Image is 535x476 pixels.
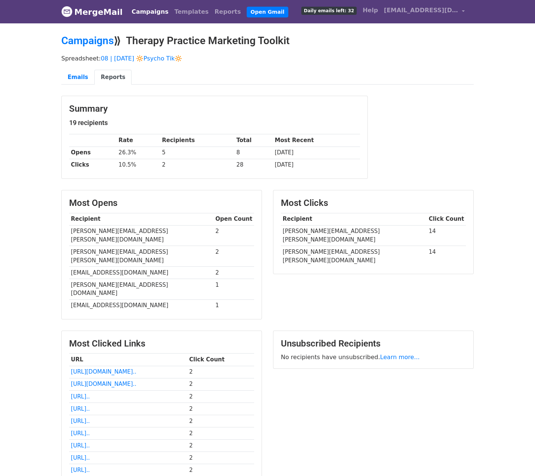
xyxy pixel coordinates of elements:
[71,406,90,412] a: [URL]..
[69,147,117,159] th: Opens
[160,159,234,171] td: 2
[69,354,187,366] th: URL
[384,6,458,15] span: [EMAIL_ADDRESS][DOMAIN_NAME]
[187,440,254,452] td: 2
[61,70,94,85] a: Emails
[117,159,160,171] td: 10.5%
[247,7,288,17] a: Open Gmail
[281,338,466,349] h3: Unsubscribed Recipients
[71,430,90,437] a: [URL]..
[69,119,360,127] h5: 19 recipients
[71,368,136,375] a: [URL][DOMAIN_NAME]..
[380,354,420,361] a: Learn more...
[187,366,254,378] td: 2
[69,198,254,209] h3: Most Opens
[214,266,254,279] td: 2
[214,279,254,299] td: 1
[234,159,273,171] td: 28
[234,134,273,147] th: Total
[69,299,214,312] td: [EMAIL_ADDRESS][DOMAIN_NAME]
[281,246,427,266] td: [PERSON_NAME][EMAIL_ADDRESS][PERSON_NAME][DOMAIN_NAME]
[427,213,466,225] th: Click Count
[214,225,254,246] td: 2
[281,198,466,209] h3: Most Clicks
[101,55,182,62] a: 08 | [DATE] 🔆Psycho Tik🔆
[69,279,214,299] td: [PERSON_NAME][EMAIL_ADDRESS][DOMAIN_NAME]
[427,225,466,246] td: 14
[187,354,254,366] th: Click Count
[69,246,214,267] td: [PERSON_NAME][EMAIL_ADDRESS][PERSON_NAME][DOMAIN_NAME]
[187,390,254,403] td: 2
[212,4,244,19] a: Reports
[69,104,360,114] h3: Summary
[71,418,90,424] a: [URL]..
[187,452,254,464] td: 2
[71,381,136,387] a: [URL][DOMAIN_NAME]..
[498,440,535,476] iframe: Chat Widget
[71,467,90,473] a: [URL]..
[69,159,117,171] th: Clicks
[281,213,427,225] th: Recipient
[171,4,211,19] a: Templates
[187,378,254,390] td: 2
[281,225,427,246] td: [PERSON_NAME][EMAIL_ADDRESS][PERSON_NAME][DOMAIN_NAME]
[234,147,273,159] td: 8
[427,246,466,266] td: 14
[214,213,254,225] th: Open Count
[117,147,160,159] td: 26.3%
[273,134,360,147] th: Most Recent
[61,4,123,20] a: MergeMail
[273,147,360,159] td: [DATE]
[69,338,254,349] h3: Most Clicked Links
[214,246,254,267] td: 2
[360,3,381,18] a: Help
[69,225,214,246] td: [PERSON_NAME][EMAIL_ADDRESS][PERSON_NAME][DOMAIN_NAME]
[301,7,357,15] span: Daily emails left: 32
[381,3,468,20] a: [EMAIL_ADDRESS][DOMAIN_NAME]
[71,393,90,400] a: [URL]..
[94,70,132,85] a: Reports
[61,6,72,17] img: MergeMail logo
[298,3,360,18] a: Daily emails left: 32
[61,35,114,47] a: Campaigns
[71,454,90,461] a: [URL]..
[281,353,466,361] p: No recipients have unsubscribed.
[69,266,214,279] td: [EMAIL_ADDRESS][DOMAIN_NAME]
[69,213,214,225] th: Recipient
[61,35,474,47] h2: ⟫ Therapy Practice Marketing Toolkit
[187,403,254,415] td: 2
[117,134,160,147] th: Rate
[187,415,254,427] td: 2
[71,442,90,449] a: [URL]..
[160,134,234,147] th: Recipients
[160,147,234,159] td: 5
[187,427,254,439] td: 2
[273,159,360,171] td: [DATE]
[61,55,474,62] p: Spreadsheet:
[214,299,254,312] td: 1
[129,4,171,19] a: Campaigns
